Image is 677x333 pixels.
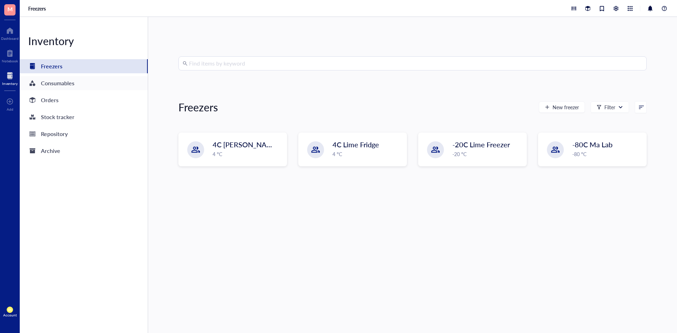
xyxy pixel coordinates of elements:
div: Inventory [20,34,148,48]
a: Notebook [2,48,18,63]
div: Notebook [2,59,18,63]
a: Repository [20,127,148,141]
div: 4 °C [333,150,402,158]
a: Consumables [20,76,148,90]
span: -80C Ma Lab [572,140,612,149]
div: Inventory [2,81,18,86]
a: Freezers [20,59,148,73]
button: New freezer [539,101,585,113]
div: 4 °C [213,150,282,158]
div: Repository [41,129,68,139]
div: -20 °C [452,150,522,158]
span: 4C Lime Fridge [333,140,379,149]
div: Stock tracker [41,112,74,122]
span: M [7,5,13,13]
span: New freezer [553,104,579,110]
span: 4C [PERSON_NAME] [213,140,280,149]
div: Orders [41,95,59,105]
div: -80 °C [572,150,642,158]
div: Account [3,313,17,317]
div: Freezers [41,61,62,71]
span: EN [8,308,12,311]
div: Dashboard [1,36,19,41]
a: Orders [20,93,148,107]
a: Dashboard [1,25,19,41]
div: Add [7,107,13,111]
div: Filter [604,103,615,111]
div: Consumables [41,78,74,88]
a: Stock tracker [20,110,148,124]
span: -20C Lime Freezer [452,140,510,149]
a: Freezers [28,5,47,12]
a: Archive [20,144,148,158]
a: Inventory [2,70,18,86]
div: Freezers [178,100,218,114]
div: Archive [41,146,60,156]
